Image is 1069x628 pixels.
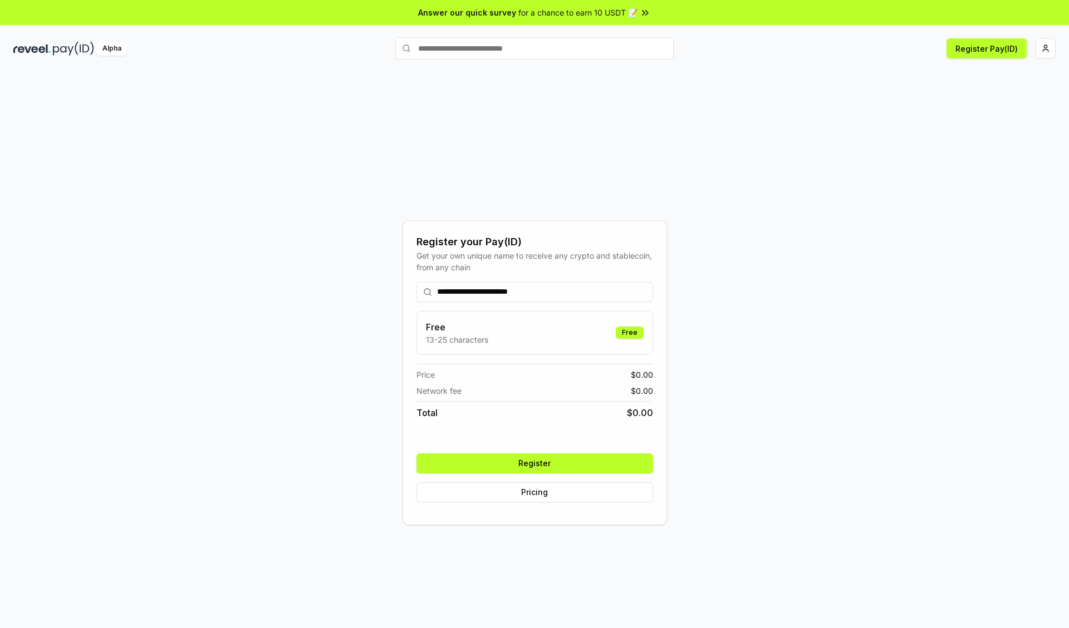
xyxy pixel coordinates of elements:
[416,482,653,502] button: Pricing
[518,7,638,18] span: for a chance to earn 10 USDT 📝
[616,327,644,339] div: Free
[416,406,438,419] span: Total
[416,234,653,250] div: Register your Pay(ID)
[416,385,462,397] span: Network fee
[53,42,94,56] img: pay_id
[426,320,488,334] h3: Free
[426,334,488,345] p: 13-25 characters
[416,250,653,273] div: Get your own unique name to receive any crypto and stablecoin, from any chain
[96,42,128,56] div: Alpha
[631,369,653,380] span: $ 0.00
[13,42,51,56] img: reveel_dark
[631,385,653,397] span: $ 0.00
[418,7,516,18] span: Answer our quick survey
[416,369,435,380] span: Price
[416,453,653,473] button: Register
[627,406,653,419] span: $ 0.00
[947,38,1027,58] button: Register Pay(ID)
